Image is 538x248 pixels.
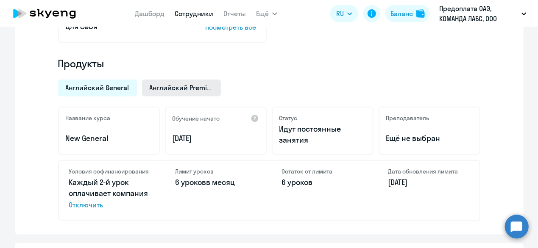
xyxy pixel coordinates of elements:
p: Каждый 2-й урок оплачивает компания [69,177,150,210]
span: 6 уроков [176,177,206,187]
h5: Статус [279,114,298,122]
p: New General [66,133,152,144]
p: в месяц [176,177,256,188]
div: Баланс [390,8,413,19]
a: Дашборд [135,9,164,18]
h4: Дата обновления лимита [388,168,469,175]
span: 6 уроков [282,177,313,187]
h4: Остаток от лимита [282,168,363,175]
p: Предоплата ОАЭ, КОМАНДА ЛАБС, ООО [439,3,518,24]
h4: Продукты [58,57,480,70]
span: RU [336,8,344,19]
span: Английский General [66,83,129,92]
img: balance [416,9,425,18]
h4: Условия софинансирования [69,168,150,175]
a: Сотрудники [175,9,213,18]
h5: Название курса [66,114,111,122]
p: Посмотреть все [206,22,259,32]
p: Ещё не выбран [386,133,473,144]
p: [DATE] [173,133,259,144]
button: Ещё [256,5,277,22]
h5: Обучение начато [173,115,220,122]
p: [DATE] [388,177,469,188]
span: Английский Premium [150,83,213,92]
button: Предоплата ОАЭ, КОМАНДА ЛАБС, ООО [435,3,531,24]
p: Идут постоянные занятия [279,124,366,146]
button: RU [330,5,358,22]
span: Ещё [256,8,269,19]
button: Балансbalance [385,5,430,22]
span: Отключить [69,200,150,210]
h5: Преподаватель [386,114,429,122]
a: Отчеты [223,9,246,18]
h4: Лимит уроков [176,168,256,175]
